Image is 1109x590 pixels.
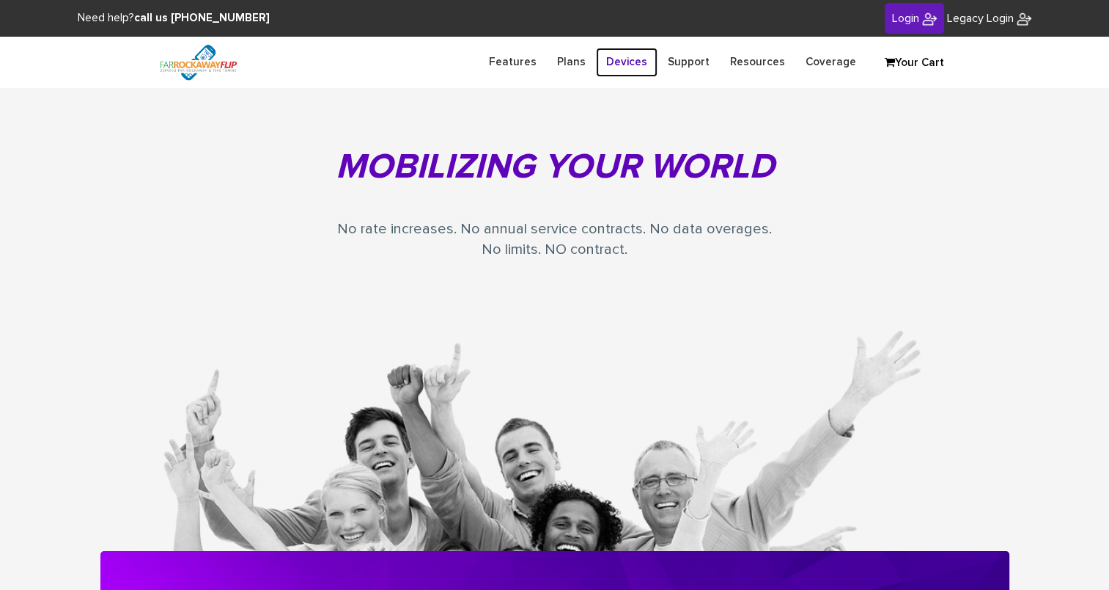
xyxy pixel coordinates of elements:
[947,10,1031,27] a: Legacy Login
[78,12,270,23] span: Need help?
[479,48,547,76] a: Features
[720,48,795,76] a: Resources
[892,12,919,24] span: Login
[335,219,775,260] p: No rate increases. No annual service contracts. No data overages. No limits. NO contract.
[1017,12,1031,26] img: FiveTownsFlip
[877,52,951,74] a: Your Cart
[100,88,1009,219] h1: Mobilizing your World
[947,12,1014,24] span: Legacy Login
[134,12,270,23] strong: call us [PHONE_NUMBER]
[547,48,596,76] a: Plans
[657,48,720,76] a: Support
[596,48,657,76] a: Devices
[148,37,248,88] img: FiveTownsFlip
[922,12,937,26] img: FiveTownsFlip
[795,48,866,76] a: Coverage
